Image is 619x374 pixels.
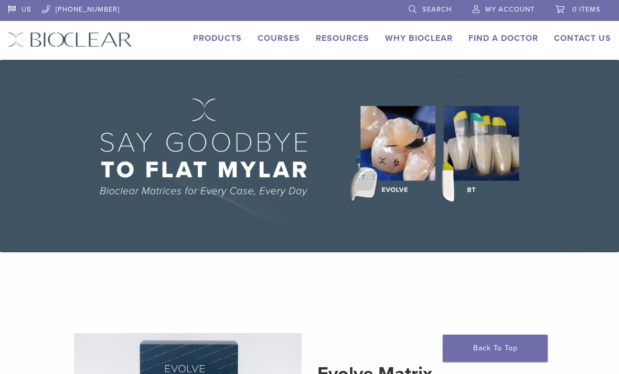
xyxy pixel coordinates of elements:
span: Search [422,5,452,14]
a: Products [193,33,242,44]
span: My Account [485,5,535,14]
span: 0 items [572,5,601,14]
a: Contact Us [554,33,611,44]
a: Why Bioclear [385,33,453,44]
img: Bioclear [8,32,132,47]
a: Courses [258,33,300,44]
a: Back To Top [443,335,548,362]
a: Resources [316,33,369,44]
a: Find A Doctor [468,33,538,44]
